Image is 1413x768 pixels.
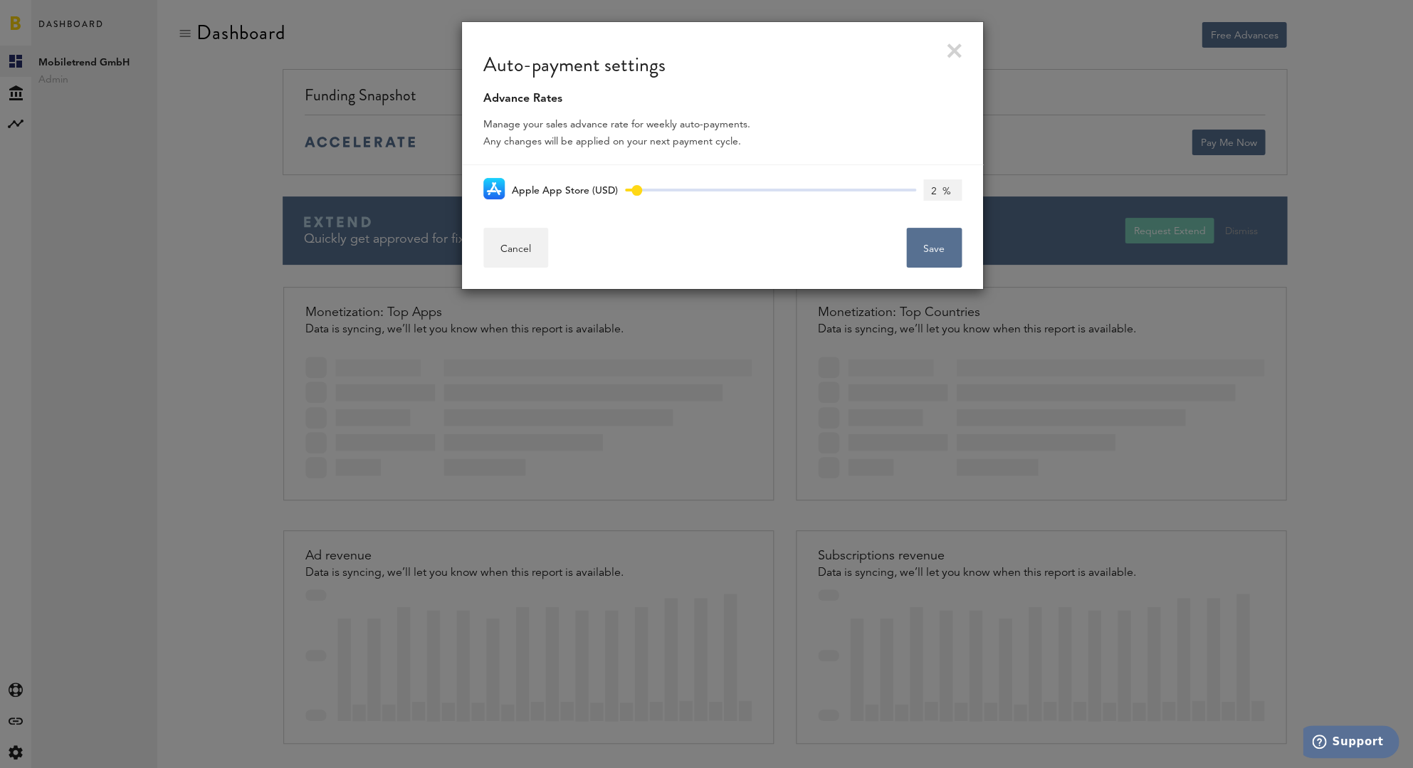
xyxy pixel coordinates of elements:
div: Manage your sales advance rate for weekly auto-payments. Any changes will be applied on your next... [462,108,983,165]
div: Auto-payment settings [462,22,983,79]
button: Save [906,228,962,268]
button: Cancel [483,228,548,268]
label: Apple App Store (USD) [512,183,618,199]
iframe: Öffnet ein Widget, in dem Sie weitere Informationen finden [1303,725,1399,761]
div: Advance Rates [483,90,983,108]
img: 21.png [483,178,505,199]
